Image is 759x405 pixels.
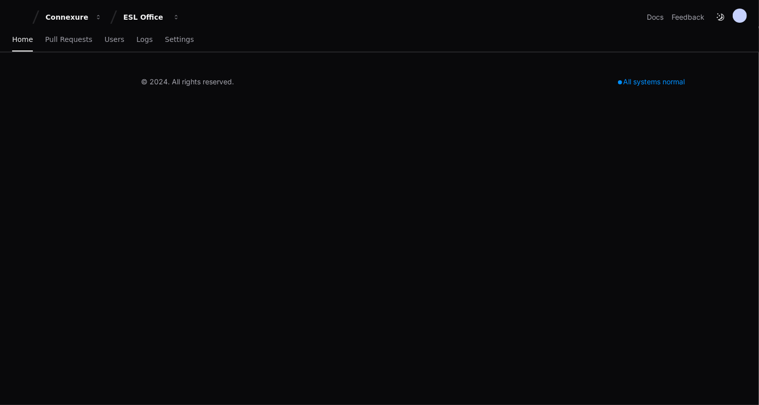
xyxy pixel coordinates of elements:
div: ESL Office [123,12,167,22]
span: Settings [165,36,194,42]
a: Home [12,28,33,52]
a: Settings [165,28,194,52]
div: Connexure [45,12,89,22]
button: Connexure [41,8,106,26]
div: All systems normal [612,75,691,89]
button: Feedback [672,12,704,22]
span: Logs [136,36,153,42]
a: Logs [136,28,153,52]
span: Pull Requests [45,36,92,42]
button: ESL Office [119,8,184,26]
a: Pull Requests [45,28,92,52]
span: Users [105,36,124,42]
a: Docs [647,12,663,22]
a: Users [105,28,124,52]
span: Home [12,36,33,42]
div: © 2024. All rights reserved. [141,77,234,87]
